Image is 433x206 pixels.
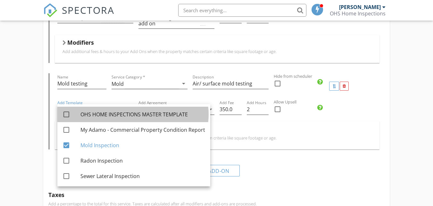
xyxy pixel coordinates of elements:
[80,172,205,180] div: Sewer Lateral Inspection
[43,9,114,22] a: SPECTORA
[48,192,385,198] h5: Taxes
[62,3,114,17] span: SPECTORA
[80,157,205,165] div: Radon Inspection
[274,99,421,105] label: Allow Upsell
[178,4,306,17] input: Search everything...
[112,81,124,87] div: Mold
[80,111,205,118] div: OHS HOME INSPECTIONS MASTER TEMPLATE
[193,78,269,89] input: Description
[180,80,187,87] i: arrow_drop_down
[43,3,57,17] img: The Best Home Inspection Software - Spectora
[138,15,199,26] div: Radon test agreement add on
[220,104,241,115] input: Add Fee
[80,126,205,134] div: My Adamo - Commercial Property Condition Report
[207,105,214,113] i: arrow_drop_down
[62,135,372,140] p: Add additional fees & hours to your Add Ons when the property matches certain criteria like squar...
[193,165,240,176] div: Add-On
[57,78,106,89] input: Name
[80,141,205,149] div: Mold Inspection
[247,104,269,115] input: Add Hours
[339,4,381,10] div: [PERSON_NAME]
[274,73,421,79] label: Hide from scheduler
[62,49,372,54] p: Add additional fees & hours to your Add Ons when the property matches certain criteria like squar...
[67,39,94,46] h5: Modifiers
[330,10,386,17] div: OHS Home Inspections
